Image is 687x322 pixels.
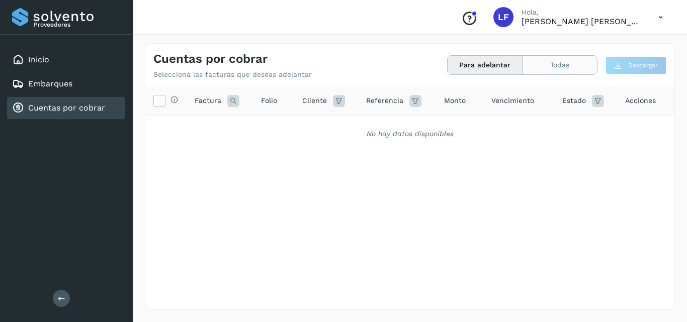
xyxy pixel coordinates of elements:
[7,49,125,71] div: Inicio
[153,52,268,66] h4: Cuentas por cobrar
[153,70,312,79] p: Selecciona las facturas que deseas adelantar
[522,8,642,17] p: Hola,
[562,95,586,106] span: Estado
[491,95,534,106] span: Vencimiento
[444,95,466,106] span: Monto
[195,95,221,106] span: Factura
[523,56,597,74] button: Todas
[628,61,658,70] span: Descargar
[366,95,403,106] span: Referencia
[302,95,327,106] span: Cliente
[7,97,125,119] div: Cuentas por cobrar
[606,56,666,74] button: Descargar
[158,129,661,139] div: No hay datos disponibles
[28,55,49,64] a: Inicio
[522,17,642,26] p: Luis Felipe Salamanca Lopez
[28,103,105,113] a: Cuentas por cobrar
[34,21,121,28] p: Proveedores
[7,73,125,95] div: Embarques
[261,95,277,106] span: Folio
[448,56,523,74] button: Para adelantar
[625,95,656,106] span: Acciones
[28,79,72,88] a: Embarques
